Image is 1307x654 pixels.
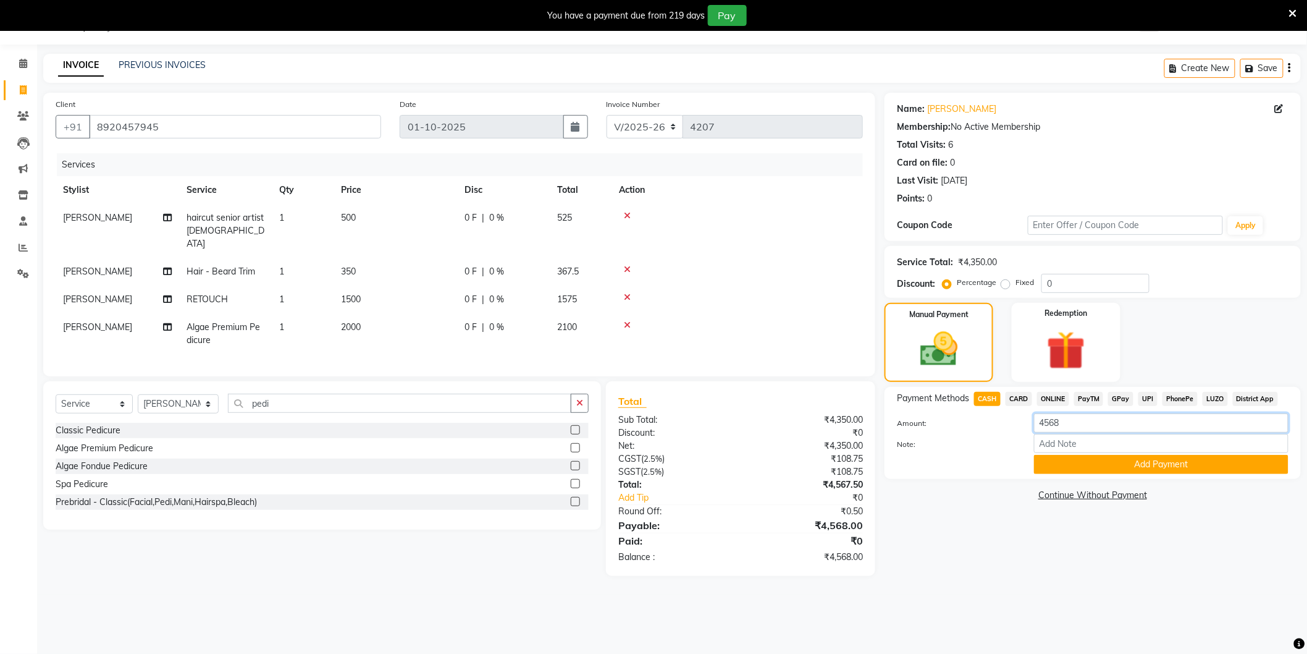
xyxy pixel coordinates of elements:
th: Disc [457,176,550,204]
input: Add Note [1034,434,1288,453]
div: Classic Pedicure [56,424,120,437]
label: Client [56,99,75,110]
div: You have a payment due from 219 days [548,9,705,22]
a: [PERSON_NAME] [927,103,996,116]
label: Manual Payment [909,309,969,320]
span: CGST [618,453,641,464]
span: UPI [1138,392,1158,406]
div: Card on file: [897,156,948,169]
span: | [482,293,484,306]
div: ₹108.75 [741,465,872,478]
div: ₹4,568.00 [741,518,872,533]
div: ₹0 [741,533,872,548]
span: 2.5% [644,454,662,464]
span: [PERSON_NAME] [63,321,132,333]
img: _gift.svg [1035,326,1098,375]
span: 0 F [464,321,477,334]
span: 0 F [464,265,477,278]
span: 0 % [489,293,504,306]
div: Algae Fondue Pedicure [56,460,148,473]
span: | [482,321,484,334]
div: Discount: [609,427,741,440]
div: ₹4,350.00 [958,256,997,269]
div: No Active Membership [897,121,1288,134]
span: ONLINE [1037,392,1069,406]
label: Redemption [1045,308,1088,319]
span: SGST [618,466,641,477]
div: ₹4,567.50 [741,478,872,491]
div: ₹4,350.00 [741,414,872,427]
th: Service [179,176,272,204]
span: 2100 [557,321,577,333]
div: Spa Pedicure [56,478,108,491]
span: Total [618,395,647,408]
span: 1575 [557,294,577,305]
span: 1 [279,294,284,305]
label: Note: [888,439,1024,450]
button: +91 [56,115,90,138]
span: 1 [279,321,284,333]
span: LUZO [1203,392,1228,406]
a: PREVIOUS INVOICES [119,59,206,70]
div: Sub Total: [609,414,741,427]
span: [PERSON_NAME] [63,294,132,305]
label: Fixed [1015,277,1034,288]
div: Total: [609,478,741,491]
div: ₹0.50 [741,505,872,518]
span: 1 [279,212,284,223]
span: [PERSON_NAME] [63,212,132,223]
span: 2000 [341,321,361,333]
div: Total Visits: [897,138,946,151]
label: Invoice Number [607,99,660,110]
div: Prebridal - Classic(Facial,Pedi,Mani,Hairspa,Bleach) [56,496,257,509]
div: Services [57,153,872,176]
div: Net: [609,440,741,452]
span: RETOUCH [187,294,228,305]
span: [PERSON_NAME] [63,266,132,277]
button: Create New [1164,59,1235,78]
div: ₹4,568.00 [741,551,872,564]
div: Last Visit: [897,174,938,187]
span: Hair - Beard Trim [187,266,255,277]
div: 0 [950,156,955,169]
span: | [482,265,484,278]
div: 6 [948,138,953,151]
span: CASH [974,392,1001,406]
button: Pay [708,5,747,26]
button: Save [1240,59,1284,78]
span: 0 % [489,265,504,278]
div: Points: [897,192,925,205]
div: Algae Premium Pedicure [56,442,153,455]
div: Name: [897,103,925,116]
span: 1 [279,266,284,277]
span: Algae Premium Pedicure [187,321,260,346]
span: 367.5 [557,266,579,277]
div: Membership: [897,121,951,134]
div: Discount: [897,278,935,291]
span: GPay [1108,392,1133,406]
span: PayTM [1074,392,1104,406]
span: Payment Methods [897,392,969,405]
div: Payable: [609,518,741,533]
div: Coupon Code [897,219,1027,232]
span: | [482,211,484,224]
span: CARD [1006,392,1032,406]
span: 350 [341,266,356,277]
input: Search or Scan [228,394,571,413]
span: 525 [557,212,572,223]
div: ₹108.75 [741,452,872,465]
th: Price [334,176,457,204]
a: Continue Without Payment [887,489,1298,502]
span: 500 [341,212,356,223]
div: ₹0 [763,491,873,504]
input: Amount [1034,414,1288,433]
a: Add Tip [609,491,763,504]
label: Amount: [888,418,1024,429]
label: Date [400,99,416,110]
div: ( ) [609,452,741,465]
img: _cash.svg [909,328,970,371]
th: Total [550,176,611,204]
span: District App [1233,392,1279,406]
th: Qty [272,176,334,204]
th: Action [611,176,863,204]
